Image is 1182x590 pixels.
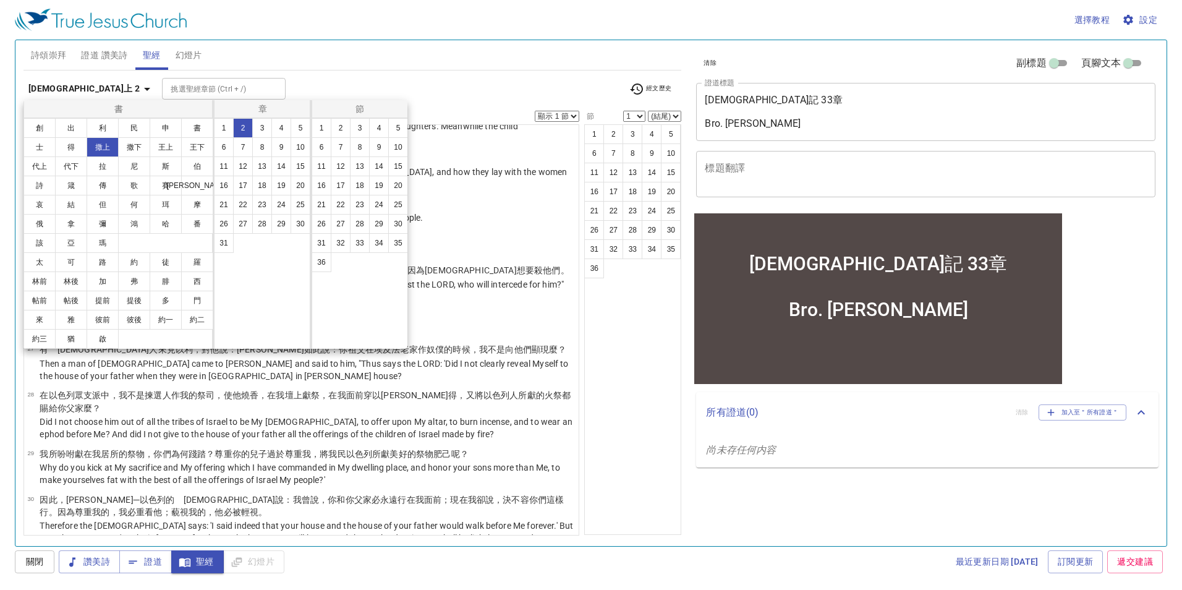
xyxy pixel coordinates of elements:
[87,118,119,138] button: 利
[118,118,150,138] button: 民
[181,214,213,234] button: 番
[388,156,408,176] button: 15
[118,214,150,234] button: 鴻
[118,137,150,157] button: 撒下
[369,176,389,195] button: 19
[233,214,253,234] button: 27
[87,176,119,195] button: 傳
[150,310,182,330] button: 約一
[369,195,389,215] button: 24
[55,310,87,330] button: 雅
[291,118,310,138] button: 5
[23,176,56,195] button: 詩
[312,137,331,157] button: 6
[388,233,408,253] button: 35
[87,271,119,291] button: 加
[87,214,119,234] button: 彌
[23,214,56,234] button: 俄
[233,137,253,157] button: 7
[118,310,150,330] button: 彼後
[27,103,211,115] p: 書
[350,176,370,195] button: 18
[252,214,272,234] button: 28
[181,310,213,330] button: 約二
[369,118,389,138] button: 4
[331,195,351,215] button: 22
[87,329,119,349] button: 啟
[331,233,351,253] button: 32
[87,195,119,215] button: 但
[181,176,213,195] button: [PERSON_NAME]
[233,195,253,215] button: 22
[181,252,213,272] button: 羅
[252,118,272,138] button: 3
[55,233,87,253] button: 亞
[312,195,331,215] button: 21
[55,137,87,157] button: 得
[23,156,56,176] button: 代上
[214,214,234,234] button: 26
[350,233,370,253] button: 33
[23,118,56,138] button: 創
[150,252,182,272] button: 徒
[23,137,56,157] button: 士
[214,118,234,138] button: 1
[369,214,389,234] button: 29
[350,156,370,176] button: 13
[271,137,291,157] button: 9
[150,118,182,138] button: 申
[233,176,253,195] button: 17
[118,176,150,195] button: 歌
[331,137,351,157] button: 7
[55,176,87,195] button: 箴
[233,156,253,176] button: 12
[312,233,331,253] button: 31
[271,118,291,138] button: 4
[118,291,150,310] button: 提後
[312,118,331,138] button: 1
[150,291,182,310] button: 多
[23,310,56,330] button: 來
[312,214,331,234] button: 26
[23,271,56,291] button: 林前
[252,156,272,176] button: 13
[369,233,389,253] button: 34
[217,103,308,115] p: 章
[55,118,87,138] button: 出
[150,271,182,291] button: 腓
[315,103,405,115] p: 節
[291,156,310,176] button: 15
[388,214,408,234] button: 30
[350,214,370,234] button: 28
[23,329,56,349] button: 約三
[55,271,87,291] button: 林後
[350,195,370,215] button: 23
[23,291,56,310] button: 帖前
[118,271,150,291] button: 弗
[181,195,213,215] button: 摩
[181,118,213,138] button: 書
[87,137,119,157] button: 撒上
[331,156,351,176] button: 12
[87,252,119,272] button: 路
[23,195,56,215] button: 哀
[388,137,408,157] button: 10
[181,271,213,291] button: 西
[331,214,351,234] button: 27
[23,252,56,272] button: 太
[312,156,331,176] button: 11
[150,195,182,215] button: 珥
[214,156,234,176] button: 11
[291,137,310,157] button: 10
[55,329,87,349] button: 猶
[369,137,389,157] button: 9
[181,137,213,157] button: 王下
[312,252,331,272] button: 36
[388,118,408,138] button: 5
[388,176,408,195] button: 20
[55,252,87,272] button: 可
[87,291,119,310] button: 提前
[331,176,351,195] button: 17
[214,233,234,253] button: 31
[252,137,272,157] button: 8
